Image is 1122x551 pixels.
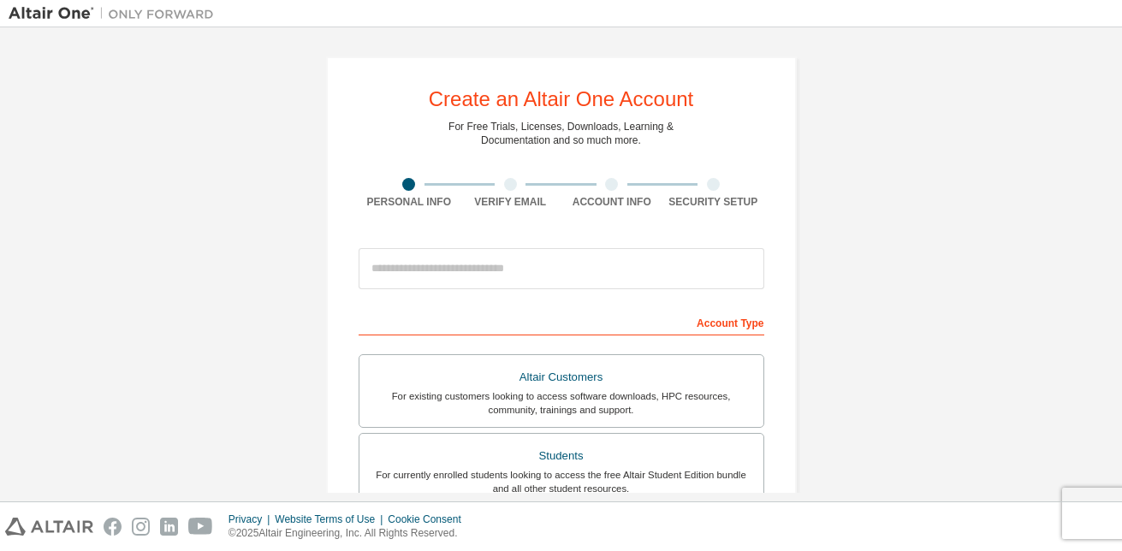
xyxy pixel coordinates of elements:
[9,5,223,22] img: Altair One
[370,468,753,495] div: For currently enrolled students looking to access the free Altair Student Edition bundle and all ...
[370,444,753,468] div: Students
[5,518,93,536] img: altair_logo.svg
[429,89,694,110] div: Create an Altair One Account
[359,308,764,335] div: Account Type
[388,512,471,526] div: Cookie Consent
[188,518,213,536] img: youtube.svg
[104,518,122,536] img: facebook.svg
[370,365,753,389] div: Altair Customers
[160,518,178,536] img: linkedin.svg
[448,120,674,147] div: For Free Trials, Licenses, Downloads, Learning & Documentation and so much more.
[229,526,472,541] p: © 2025 Altair Engineering, Inc. All Rights Reserved.
[132,518,150,536] img: instagram.svg
[229,512,275,526] div: Privacy
[460,195,561,209] div: Verify Email
[275,512,388,526] div: Website Terms of Use
[662,195,764,209] div: Security Setup
[359,195,460,209] div: Personal Info
[561,195,663,209] div: Account Info
[370,389,753,417] div: For existing customers looking to access software downloads, HPC resources, community, trainings ...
